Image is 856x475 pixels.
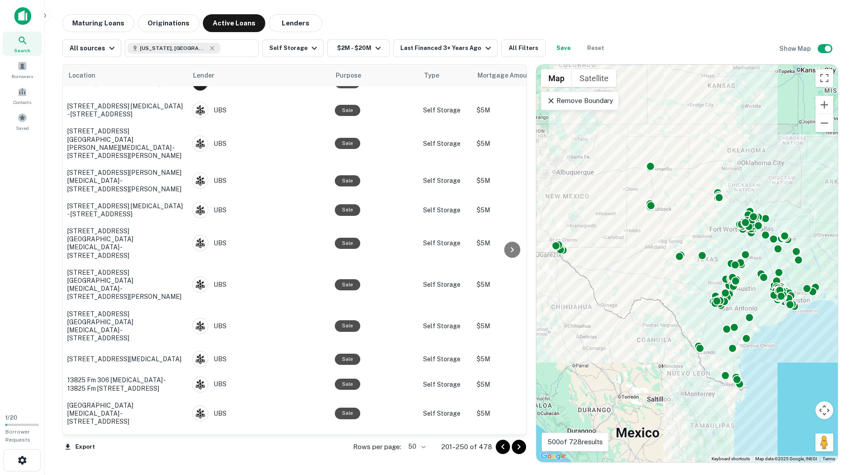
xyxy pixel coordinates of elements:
div: UBS [192,202,326,218]
p: 201–250 of 478 [441,442,492,452]
span: Borrowers [12,73,33,80]
button: Drag Pegman onto the map to open Street View [815,434,833,451]
button: Active Loans [203,14,265,32]
p: $5M [477,321,566,331]
div: UBS [192,235,326,251]
div: 0 0 [536,65,838,462]
button: Keyboard shortcuts [712,456,750,462]
p: [STREET_ADDRESS] [MEDICAL_DATA] - [STREET_ADDRESS] [67,202,183,218]
h6: Show Map [779,44,812,54]
p: [GEOGRAPHIC_DATA][MEDICAL_DATA] - [STREET_ADDRESS] [67,401,183,426]
p: $5M [477,280,566,289]
img: picture [193,351,208,367]
img: picture [193,173,208,188]
button: Originations [138,14,199,32]
img: picture [193,377,208,392]
p: Self Storage [423,105,468,115]
img: capitalize-icon.png [14,7,31,25]
p: Self Storage [423,321,468,331]
span: Purpose [336,70,373,81]
img: picture [193,406,208,421]
p: $5M [477,205,566,215]
div: Sale [335,408,360,419]
button: Reset [581,39,610,57]
div: Sale [335,379,360,390]
p: $5M [477,409,566,418]
p: [STREET_ADDRESS][MEDICAL_DATA] [67,355,183,363]
button: Last Financed 3+ Years Ago [393,39,497,57]
img: picture [193,136,208,151]
p: [STREET_ADDRESS][GEOGRAPHIC_DATA][PERSON_NAME][MEDICAL_DATA] - [STREET_ADDRESS][PERSON_NAME] [67,127,183,160]
button: Lenders [269,14,322,32]
button: All sources [62,39,121,57]
p: [STREET_ADDRESS][PERSON_NAME] [MEDICAL_DATA] - [STREET_ADDRESS][PERSON_NAME] [67,169,183,193]
div: Sale [335,279,360,290]
span: Contacts [13,99,31,106]
p: 13825 Fm 306 [MEDICAL_DATA] - 13825 fm [STREET_ADDRESS] [67,376,183,392]
th: Lender [188,65,330,86]
p: Self Storage [423,238,468,248]
p: [STREET_ADDRESS][GEOGRAPHIC_DATA][MEDICAL_DATA] - [STREET_ADDRESS][PERSON_NAME] [67,268,183,301]
button: Export [62,440,97,454]
button: $2M - $20M [327,39,390,57]
button: Go to next page [512,440,526,454]
p: $5M [477,176,566,186]
div: Search [3,32,42,56]
span: Location [68,70,107,81]
button: Self Storage [262,39,324,57]
div: UBS [192,173,326,189]
div: UBS [192,136,326,152]
p: $5M [477,105,566,115]
img: picture [193,202,208,218]
p: Self Storage [423,380,468,389]
button: All Filters [501,39,546,57]
span: Borrower Requests [5,429,30,443]
p: $5M [477,139,566,149]
button: Maturing Loans [62,14,134,32]
a: Borrowers [3,58,42,82]
a: Terms [823,456,835,461]
span: Saved [16,124,29,132]
img: picture [193,318,208,334]
p: Self Storage [423,354,468,364]
div: Last Financed 3+ Years Ago [400,43,493,54]
div: Sale [335,238,360,249]
p: Self Storage [423,280,468,289]
button: Show street map [541,69,572,87]
p: Self Storage [423,409,468,418]
span: Lender [193,70,214,81]
button: Zoom in [815,96,833,114]
a: Contacts [3,83,42,107]
img: Google [539,450,568,462]
div: UBS [192,376,326,392]
p: Self Storage [423,205,468,215]
p: [STREET_ADDRESS][GEOGRAPHIC_DATA][MEDICAL_DATA] - [STREET_ADDRESS] [67,310,183,343]
p: Self Storage [423,176,468,186]
div: UBS [192,405,326,421]
div: UBS [192,351,326,367]
div: Sale [335,320,360,331]
div: Sale [335,354,360,365]
p: Self Storage [423,139,468,149]
div: UBS [192,277,326,293]
p: [STREET_ADDRESS][GEOGRAPHIC_DATA][MEDICAL_DATA] - [STREET_ADDRESS] [67,227,183,260]
button: Save your search to get updates of matches that match your search criteria. [549,39,578,57]
div: Sale [335,138,360,149]
iframe: Chat Widget [811,375,856,418]
a: Open this area in Google Maps (opens a new window) [539,450,568,462]
p: [STREET_ADDRESS] [MEDICAL_DATA] - [STREET_ADDRESS] [67,102,183,118]
div: Sale [335,204,360,215]
img: picture [193,235,208,251]
a: Saved [3,109,42,133]
span: Map data ©2025 Google, INEGI [755,456,817,461]
div: Sale [335,105,360,116]
button: Toggle fullscreen view [815,69,833,87]
img: picture [193,103,208,118]
button: Zoom out [815,114,833,132]
p: $5M [477,238,566,248]
p: 500 of 728 results [547,437,603,447]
